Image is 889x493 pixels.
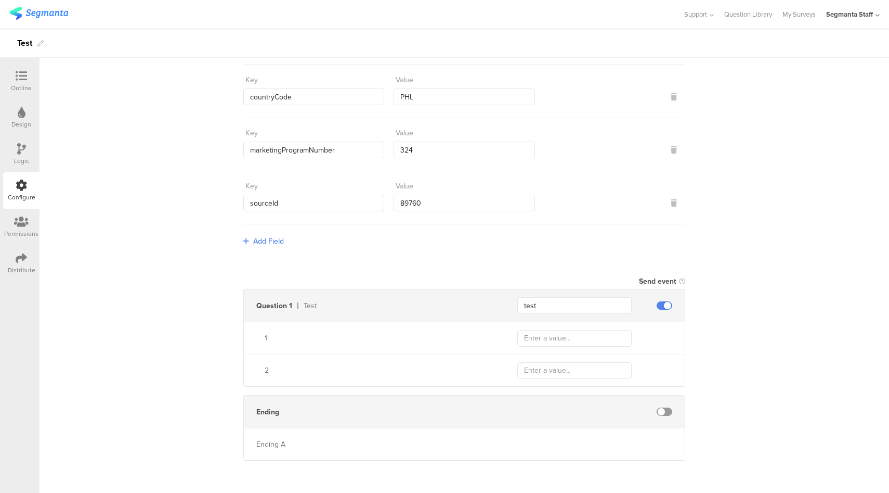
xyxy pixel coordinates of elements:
div: Value [396,181,413,192]
div: Logic [14,156,29,166]
div: Test [304,300,492,311]
div: Outline [11,83,32,93]
div: Key [245,181,258,192]
input: Enter value... [394,142,534,158]
input: Enter key... [243,89,384,105]
input: Enter a value... [517,330,632,347]
input: Enter value... [394,89,534,105]
img: segmanta logo [9,7,68,20]
span: Add Field [253,236,284,247]
div: Key [245,128,258,138]
div: Key [245,74,258,85]
div: Send event [639,276,676,287]
div: Value [396,128,413,138]
input: Enter key... [243,142,384,158]
input: Enter value... [394,195,534,211]
div: 1 [265,333,492,344]
div: Segmanta Staff [826,9,873,19]
div: Question 1 [256,300,292,311]
input: Enter key... [243,195,384,211]
input: Enter a key... [517,297,632,314]
div: Permissions [4,229,38,238]
div: Distribute [8,266,35,275]
div: 2 [265,365,492,376]
div: Test [17,35,32,52]
div: Design [11,120,31,129]
input: Enter a value... [517,362,632,379]
div: Value [396,74,413,85]
div: Configure [8,193,35,202]
div: Ending [256,407,279,418]
div: Ending A [256,439,492,450]
span: Support [684,9,707,19]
